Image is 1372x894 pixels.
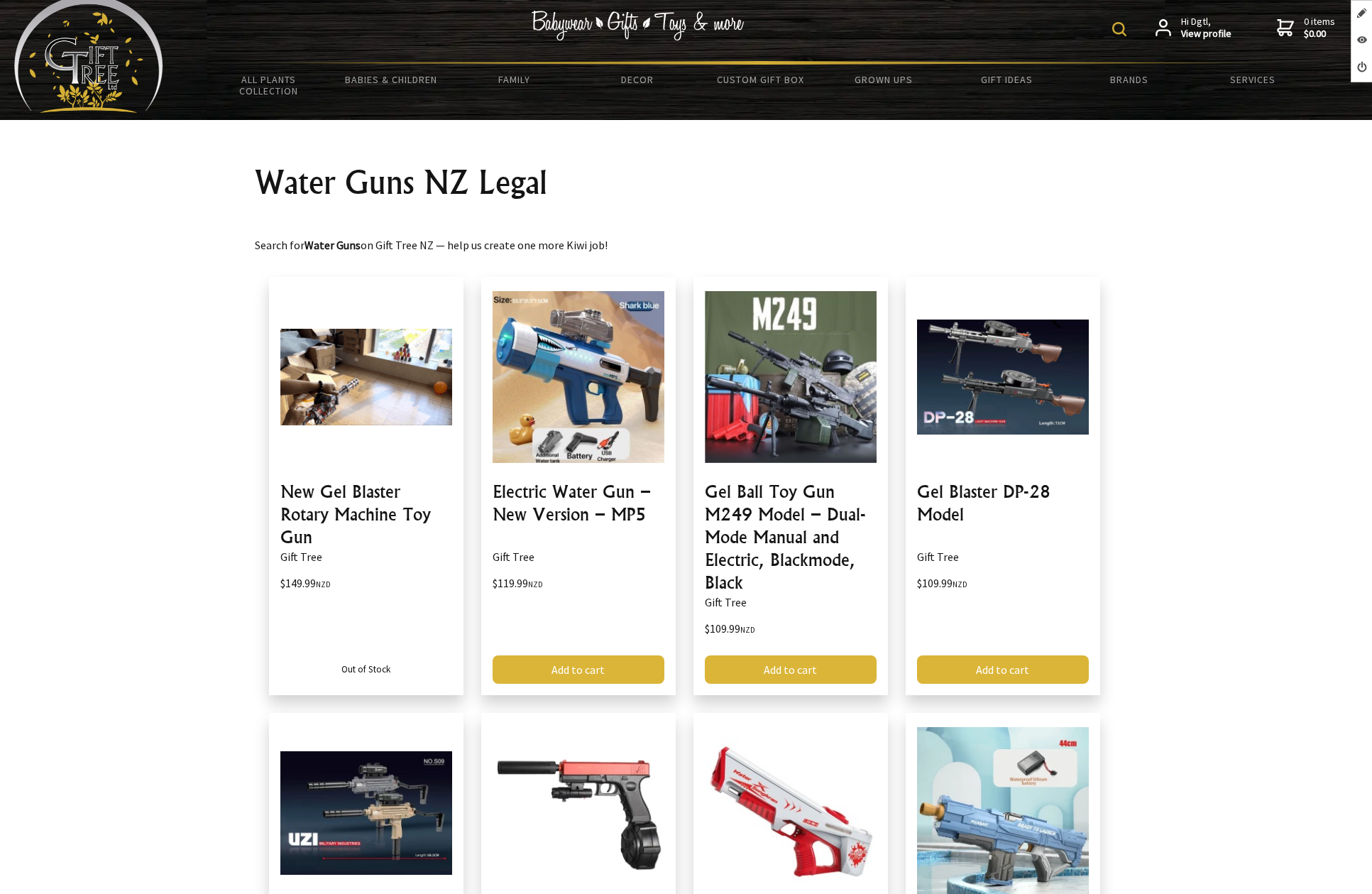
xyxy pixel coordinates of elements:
[255,219,1118,254] p: Search for on Gift Tree NZ — help us create one more Kiwi job!
[330,65,453,94] a: Babies & Children
[304,238,361,252] strong: Water Guns
[1181,16,1231,40] span: Hi Dgtl,
[1181,28,1231,40] strong: View profile
[1068,65,1191,94] a: Brands
[1304,28,1335,40] strong: $0.00
[699,65,822,94] a: Custom Gift Box
[822,65,945,94] a: Grown Ups
[453,65,576,94] a: Family
[1277,16,1335,40] a: 0 items$0.00
[532,11,745,40] img: Babywear - Gifts - Toys & more
[945,65,1068,94] a: Gift Ideas
[255,165,1118,200] h1: Water Guns NZ Legal
[1112,22,1126,36] img: product search
[1191,65,1314,94] a: Services
[917,655,1089,684] a: Add to cart
[493,655,664,684] a: Add to cart
[705,655,877,684] a: Add to cart
[1304,15,1335,40] span: 0 items
[1156,16,1231,40] a: Hi Dgtl,View profile
[576,65,698,94] a: Decor
[207,65,330,106] a: All Plants Collection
